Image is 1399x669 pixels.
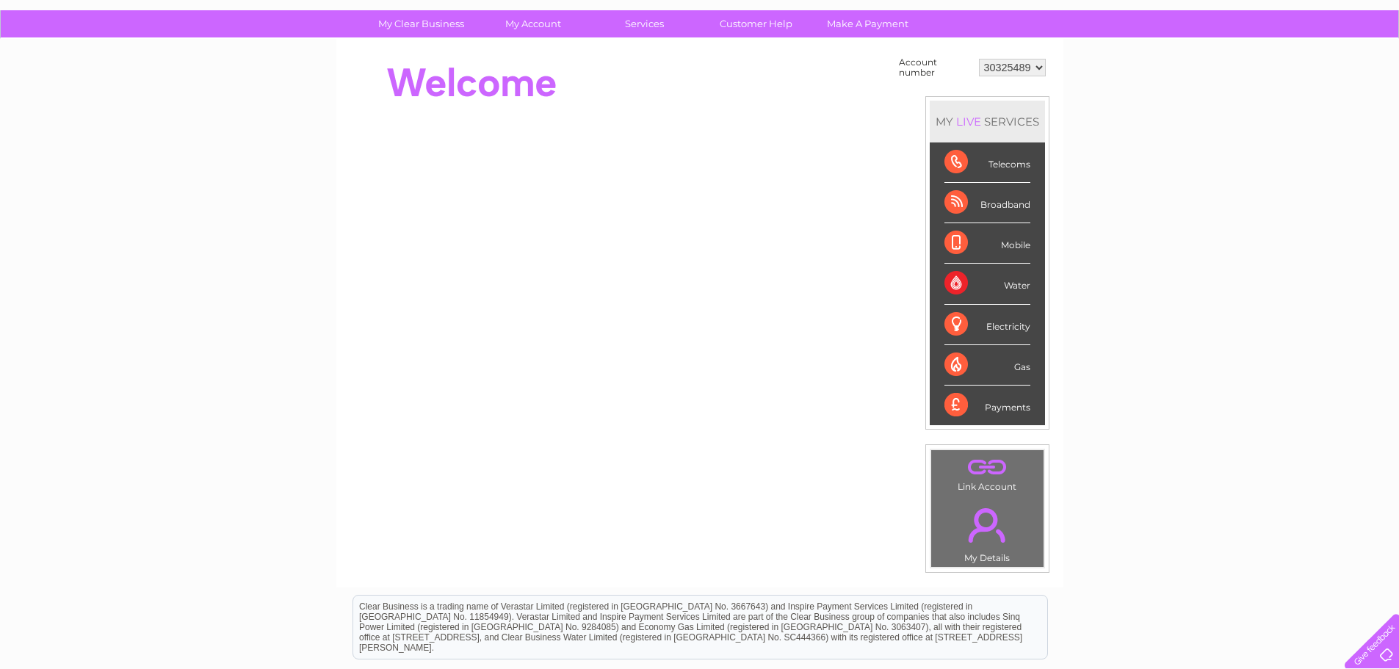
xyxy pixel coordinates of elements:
a: Services [584,10,705,37]
a: Contact [1301,62,1337,73]
div: Gas [944,345,1030,386]
div: Broadband [944,183,1030,223]
div: LIVE [953,115,984,129]
div: Clear Business is a trading name of Verastar Limited (registered in [GEOGRAPHIC_DATA] No. 3667643... [353,8,1047,71]
a: 0333 014 3131 [1122,7,1223,26]
a: Telecoms [1218,62,1262,73]
a: Make A Payment [807,10,928,37]
div: MY SERVICES [930,101,1045,142]
td: Account number [895,54,975,82]
div: Payments [944,386,1030,425]
div: Electricity [944,305,1030,345]
a: Water [1140,62,1168,73]
a: My Clear Business [361,10,482,37]
a: . [935,499,1040,551]
div: Telecoms [944,142,1030,183]
div: Mobile [944,223,1030,264]
a: Blog [1271,62,1293,73]
div: Water [944,264,1030,304]
a: My Account [472,10,593,37]
a: Energy [1177,62,1210,73]
a: . [935,454,1040,480]
td: My Details [930,496,1044,568]
a: Log out [1351,62,1385,73]
a: Customer Help [695,10,817,37]
td: Link Account [930,449,1044,496]
img: logo.png [49,38,124,83]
